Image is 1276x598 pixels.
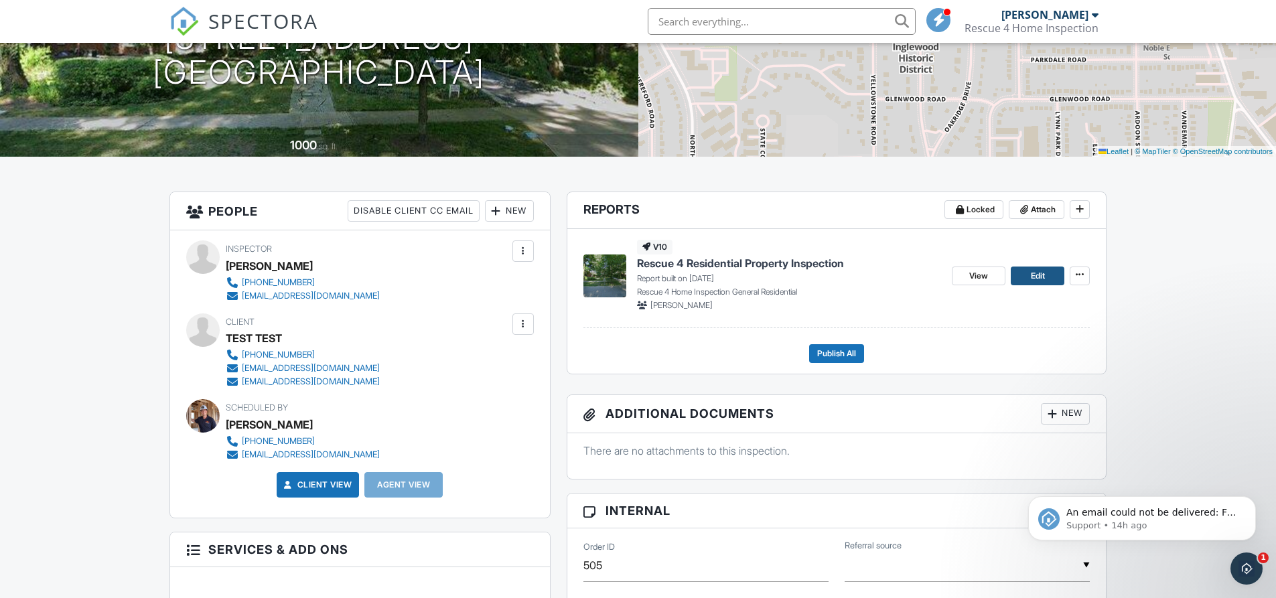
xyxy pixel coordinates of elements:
div: [EMAIL_ADDRESS][DOMAIN_NAME] [242,363,380,374]
a: [EMAIL_ADDRESS][DOMAIN_NAME] [226,289,380,303]
span: sq. ft. [319,141,338,151]
iframe: Intercom notifications message [1008,468,1276,562]
a: [PHONE_NUMBER] [226,276,380,289]
div: [PHONE_NUMBER] [242,277,315,288]
h3: Services & Add ons [170,532,550,567]
span: Scheduled By [226,402,288,413]
a: © MapTiler [1135,147,1171,155]
div: [PERSON_NAME] [1001,8,1088,21]
div: [EMAIL_ADDRESS][DOMAIN_NAME] [242,449,380,460]
a: [PHONE_NUMBER] [226,435,380,448]
div: [PHONE_NUMBER] [242,436,315,447]
a: [PHONE_NUMBER] [226,348,380,362]
span: | [1131,147,1133,155]
div: [PERSON_NAME] [226,415,313,435]
div: Rescue 4 Home Inspection [965,21,1098,35]
div: [EMAIL_ADDRESS][DOMAIN_NAME] [242,376,380,387]
iframe: Intercom live chat [1230,552,1263,585]
span: 1 [1258,552,1269,563]
a: Leaflet [1098,147,1129,155]
span: SPECTORA [208,7,318,35]
div: [PHONE_NUMBER] [242,350,315,360]
a: Client View [281,478,352,492]
div: [PERSON_NAME] [226,256,313,276]
h1: [STREET_ADDRESS] [GEOGRAPHIC_DATA] [153,20,485,91]
h3: Additional Documents [567,395,1107,433]
label: Order ID [583,541,615,553]
span: Inspector [226,244,272,254]
a: [EMAIL_ADDRESS][DOMAIN_NAME] [226,362,380,375]
span: Client [226,317,255,327]
div: TEST TEST [226,328,282,348]
input: Search everything... [648,8,916,35]
div: 1000 [290,138,317,152]
div: New [1041,403,1090,425]
div: New [485,200,534,222]
label: Referral source [845,540,902,552]
a: [EMAIL_ADDRESS][DOMAIN_NAME] [226,448,380,461]
h3: People [170,192,550,230]
a: © OpenStreetMap contributors [1173,147,1273,155]
div: Disable Client CC Email [348,200,480,222]
a: [EMAIL_ADDRESS][DOMAIN_NAME] [226,375,380,388]
p: There are no attachments to this inspection. [583,443,1090,458]
a: SPECTORA [169,18,318,46]
img: The Best Home Inspection Software - Spectora [169,7,199,36]
div: [EMAIL_ADDRESS][DOMAIN_NAME] [242,291,380,301]
h3: Internal [567,494,1107,528]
